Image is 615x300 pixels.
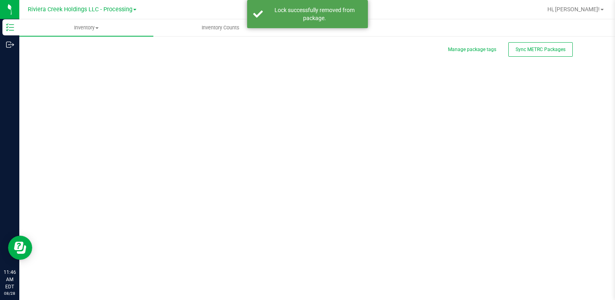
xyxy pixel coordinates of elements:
inline-svg: Outbound [6,41,14,49]
div: Lock successfully removed from package. [267,6,362,22]
button: Sync METRC Packages [508,42,573,57]
p: 08/28 [4,290,16,296]
inline-svg: Inventory [6,23,14,31]
button: Manage package tags [448,46,496,53]
span: Riviera Creek Holdings LLC - Processing [28,6,132,13]
span: Inventory [19,24,153,31]
a: Inventory [19,19,153,36]
a: Inventory Counts [153,19,287,36]
span: Inventory Counts [191,24,250,31]
span: Sync METRC Packages [516,47,565,52]
span: Hi, [PERSON_NAME]! [547,6,600,12]
p: 11:46 AM EDT [4,269,16,290]
iframe: Resource center [8,236,32,260]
